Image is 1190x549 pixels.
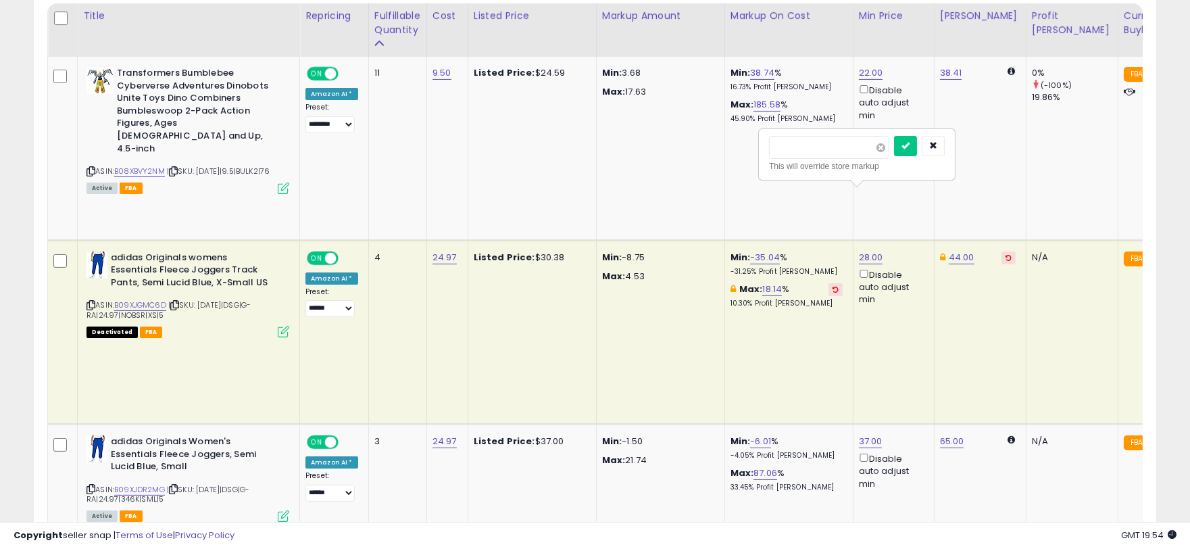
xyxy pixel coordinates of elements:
[1121,529,1176,542] span: 2025-08-11 19:54 GMT
[940,66,962,80] a: 38.41
[602,85,626,98] strong: Max:
[432,9,462,23] div: Cost
[432,435,457,448] a: 24.97
[949,251,974,264] a: 44.00
[305,9,363,23] div: Repricing
[730,283,843,308] div: %
[86,67,289,193] div: ASIN:
[753,467,777,480] a: 87.06
[730,267,843,277] p: -31.25% Profit [PERSON_NAME]
[83,9,294,23] div: Title
[1032,252,1108,264] div: N/A
[602,252,714,264] p: -8.75
[1124,252,1149,266] small: FBA
[140,327,163,338] span: FBA
[86,327,138,338] span: All listings that are unavailable for purchase on Amazon for any reason other than out-of-stock
[474,66,535,79] b: Listed Price:
[730,67,843,92] div: %
[305,471,358,502] div: Preset:
[86,252,289,337] div: ASIN:
[474,435,586,448] div: $37.00
[730,251,751,264] b: Min:
[859,435,883,448] a: 37.00
[730,467,754,479] b: Max:
[750,251,780,264] a: -35.04
[86,435,107,462] img: 41LZWZuJ2JL._SL40_.jpg
[859,66,883,80] a: 22.00
[602,454,714,467] p: 21.74
[14,529,63,542] strong: Copyright
[374,9,421,37] div: Fulfillable Quantity
[602,270,626,283] strong: Max:
[730,82,843,92] p: 16.73% Profit [PERSON_NAME]
[175,529,234,542] a: Privacy Policy
[1124,435,1149,450] small: FBA
[602,66,622,79] strong: Min:
[114,484,165,496] a: B09XJDR2MG
[730,435,751,448] b: Min:
[305,287,358,318] div: Preset:
[730,467,843,492] div: %
[86,435,289,521] div: ASIN:
[337,252,358,264] span: OFF
[762,283,782,296] a: 18.14
[602,86,714,98] p: 17.63
[750,435,771,448] a: -6.01
[308,437,325,448] span: ON
[724,3,853,57] th: The percentage added to the cost of goods (COGS) that forms the calculator for Min & Max prices.
[114,300,166,311] a: B09XJGMC6D
[111,435,275,477] b: adidas Originals Women's Essentials Fleece Joggers, Semi Lucid Blue, Small
[111,252,275,293] b: adidas Originals womens Essentials Fleece Joggers Track Pants, Semi Lucid Blue, X-Small US
[602,251,622,264] strong: Min:
[86,67,114,94] img: 41l9yXdNnjL._SL40_.jpg
[374,67,416,79] div: 11
[374,435,416,448] div: 3
[337,437,358,448] span: OFF
[750,66,774,80] a: 38.74
[1032,67,1118,79] div: 0%
[859,251,883,264] a: 28.00
[305,88,358,100] div: Amazon AI *
[859,267,924,306] div: Disable auto adjust min
[86,484,249,504] span: | SKU: [DATE]|DSG|G-RA|24.97|346K|SML|5
[753,98,780,112] a: 185.58
[730,435,843,460] div: %
[305,103,358,133] div: Preset:
[474,9,591,23] div: Listed Price
[730,66,751,79] b: Min:
[432,251,457,264] a: 24.97
[730,99,843,124] div: %
[859,9,928,23] div: Min Price
[940,9,1020,23] div: [PERSON_NAME]
[1032,435,1108,448] div: N/A
[14,529,234,542] div: seller snap | |
[739,283,763,295] b: Max:
[167,166,270,176] span: | SKU: [DATE]|9.5|BULK2|76
[305,456,358,469] div: Amazon AI *
[859,82,924,122] div: Disable auto adjust min
[730,114,843,124] p: 45.90% Profit [PERSON_NAME]
[730,98,754,111] b: Max:
[117,67,281,158] b: Transformers Bumblebee Cyberverse Adventures Dinobots Unite Toys Dino Combiners Bumbleswoop 2-Pac...
[308,68,325,80] span: ON
[116,529,173,542] a: Terms of Use
[602,67,714,79] p: 3.68
[730,451,843,460] p: -4.05% Profit [PERSON_NAME]
[859,451,924,490] div: Disable auto adjust min
[474,251,535,264] b: Listed Price:
[940,435,964,448] a: 65.00
[1032,91,1118,103] div: 19.86%
[769,160,945,173] div: This will override store markup
[1124,67,1149,82] small: FBA
[1032,9,1112,37] div: Profit [PERSON_NAME]
[374,252,416,264] div: 4
[602,9,719,23] div: Markup Amount
[730,299,843,308] p: 10.30% Profit [PERSON_NAME]
[432,66,451,80] a: 9.50
[308,252,325,264] span: ON
[86,183,118,194] span: All listings currently available for purchase on Amazon
[602,435,622,448] strong: Min:
[86,300,251,320] span: | SKU: [DATE]|DSG|G-RA|24.97|NOBSR|XS|5
[474,67,586,79] div: $24.59
[730,483,843,492] p: 33.45% Profit [PERSON_NAME]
